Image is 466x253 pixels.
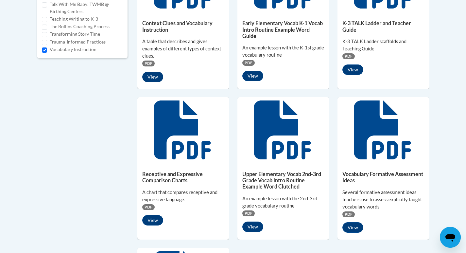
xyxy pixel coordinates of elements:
[342,189,424,210] div: Several formative assessment ideas teachers use to assess explicitly taught vocabulary words
[142,215,163,226] button: View
[50,15,98,23] label: Teaching Writing to K-3
[242,44,324,59] div: An example lesson with the K-1st grade vocabulary routine
[242,60,255,66] span: PDF
[242,195,324,209] div: An example lesson with the 2nd-3rd grade vocabulary routine
[50,38,106,45] label: Trauma-Informed Practices
[242,71,263,81] button: View
[242,222,263,232] button: View
[342,222,363,233] button: View
[142,171,224,184] h5: Receptive and Expressive Comparison Charts
[440,227,461,248] iframe: Button to launch messaging window
[50,30,100,38] label: Transforming Story Time
[142,61,155,66] span: PDF
[342,171,424,184] h5: Vocabulary Formative Assessment Ideas
[342,38,424,52] div: K-3 TALK Ladder scaffolds and Teaching Guide
[50,1,123,15] label: Talk With Me Baby: TWMB @ Birthing Centers
[142,189,224,203] div: A chart that compares receptive and expressive language.
[242,20,324,39] h5: Early Elementary Vocab K-1 Vocab Intro Routine Example Word Guide
[142,38,224,60] div: A table that describes and gives examples of different types of context clues.
[342,20,424,33] h5: K-3 TALK Ladder and Teacher Guide
[142,72,163,82] button: View
[142,204,155,210] span: PDF
[142,20,224,33] h5: Context Clues and Vocabulary Instruction
[342,53,355,59] span: PDF
[242,171,324,190] h5: Upper Elementary Vocab 2nd-3rd Grade Vocab Intro Routine Example Word Clutched
[242,210,255,216] span: PDF
[50,23,110,30] label: The Rollins Coaching Process
[342,64,363,75] button: View
[50,46,96,53] label: Vocabulary Instruction
[342,211,355,217] span: PDF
